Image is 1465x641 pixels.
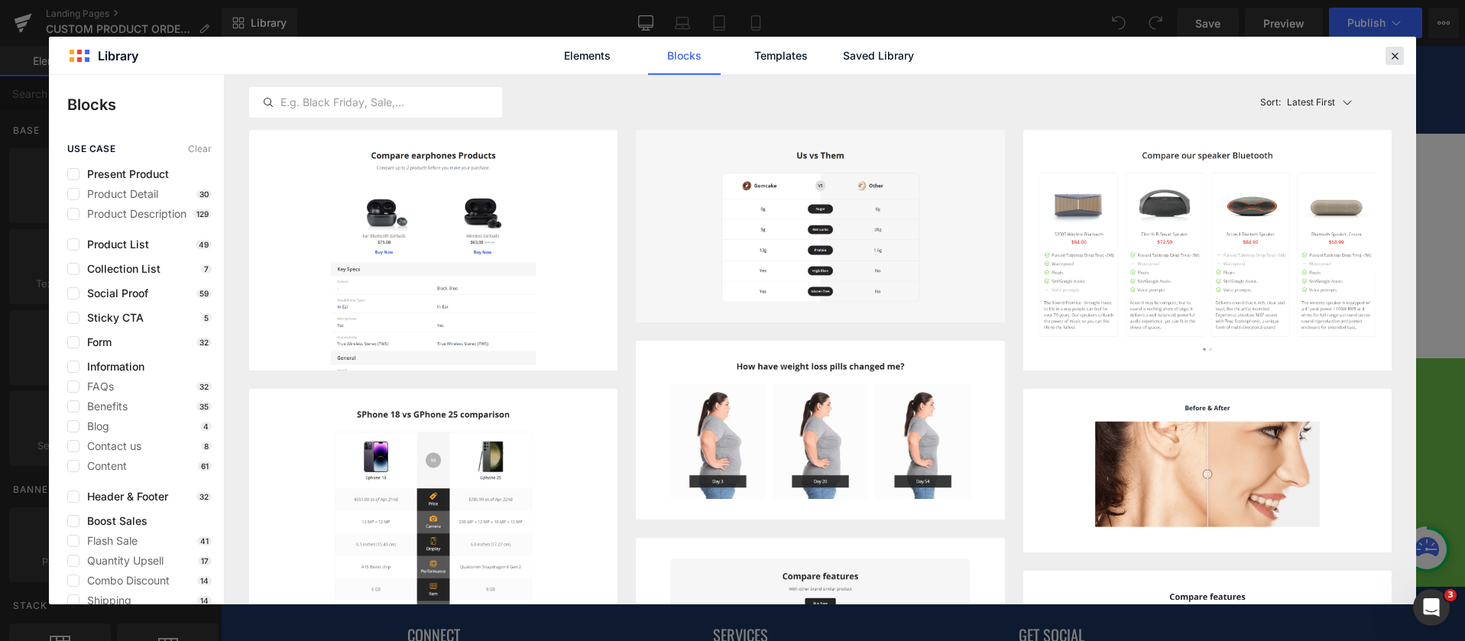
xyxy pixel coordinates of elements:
button: Join [776,442,851,487]
span: Form [79,336,112,348]
p: 14 [197,596,212,605]
p: 41 [197,536,212,545]
span: Clear [188,144,212,154]
h3: Services [492,579,752,610]
p: 14 [197,576,212,585]
img: image [636,130,1004,322]
p: 49 [196,240,212,249]
span: Contact us [79,440,141,452]
span: Content [79,460,127,472]
span: Combo Discount [79,575,170,587]
a: Add Single Section [628,200,766,231]
span: Product List [79,238,149,251]
h3: Get Social [798,579,1058,610]
a: Blocks [648,37,721,75]
input: E.g. Black Friday, Sale,... [250,93,501,112]
img: image [1023,130,1392,374]
span: FAQs [79,380,114,393]
span: Product Description [79,208,186,220]
p: 17 [198,556,212,565]
p: 59 [196,289,212,298]
a: Templates [745,37,818,75]
p: 61 [198,461,212,471]
a: Saved Library [842,37,915,75]
span: Header & Footer [79,490,168,503]
span: Blog [79,420,109,432]
span: Information [79,361,144,373]
img: image [636,341,1004,520]
span: Quantity Upsell [79,555,164,567]
p: 32 [196,338,212,347]
span: Present Product [79,168,169,180]
p: 129 [193,209,212,219]
span: 3 [1444,589,1457,601]
span: Social Proof [79,287,148,299]
span: Shipping [79,594,131,607]
button: Latest FirstSort:Latest First [1254,75,1392,130]
iframe: Intercom live chat [1413,589,1450,626]
img: image [249,130,617,499]
a: Explore Blocks [478,200,616,231]
img: image [1023,389,1392,552]
p: 7 [201,264,212,274]
p: 32 [196,382,212,391]
span: Benefits [79,400,128,413]
h3: Connect [186,579,446,610]
span: Collection List [79,263,160,275]
p: Latest First [1287,96,1335,109]
p: 32 [196,492,212,501]
span: Product Detail [79,188,158,200]
span: Flash Sale [79,535,138,547]
span: Sticky CTA [79,312,144,324]
span: Let our team at [US_STATE] Canopy help you create a stunning brand presentation that gets noticed... [88,50,1157,62]
span: Sort: [1260,97,1281,108]
p: Blocks [67,93,224,116]
span: Boost Sales [79,515,147,527]
span: use case [67,144,115,154]
p: 5 [201,313,212,322]
p: 30 [196,189,212,199]
p: 35 [196,402,212,411]
p: 4 [200,422,212,431]
p: 8 [201,442,212,451]
p: or Drag & Drop elements from left sidebar [188,243,1056,254]
a: Elements [551,37,624,75]
input: Email address [393,442,851,484]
